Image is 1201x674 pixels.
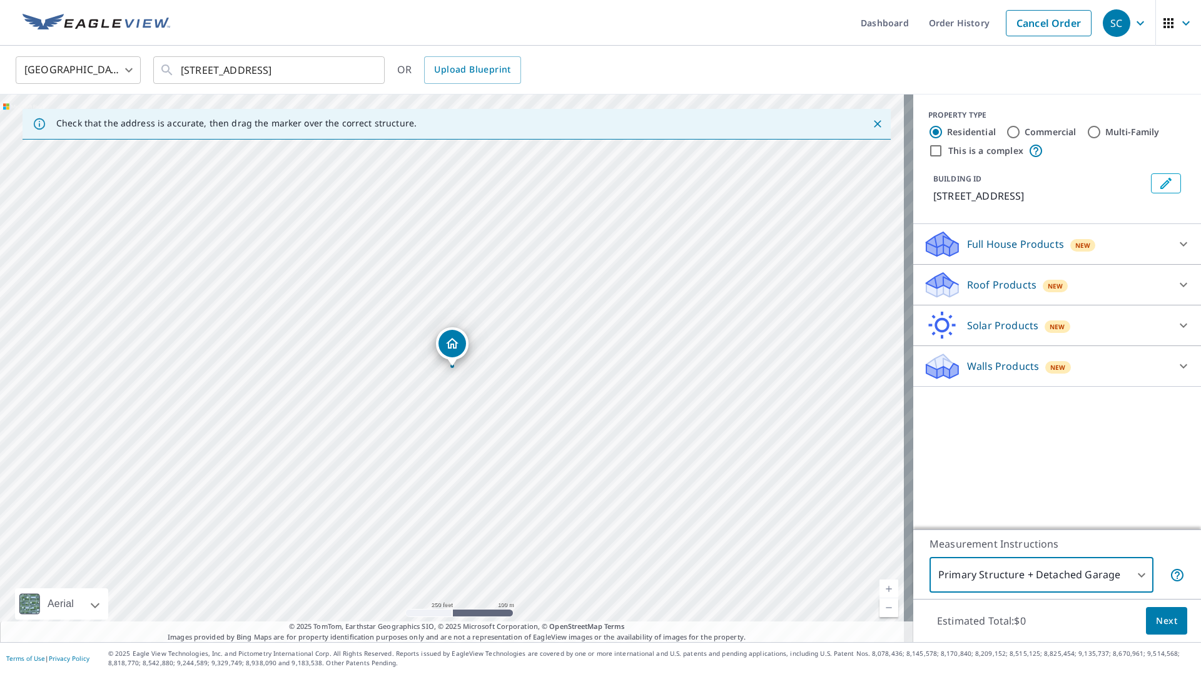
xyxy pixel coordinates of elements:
[56,118,417,129] p: Check that the address is accurate, then drag the marker over the correct structure.
[108,649,1195,668] p: © 2025 Eagle View Technologies, Inc. and Pictometry International Corp. All Rights Reserved. Repo...
[1050,322,1065,332] span: New
[289,621,625,632] span: © 2025 TomTom, Earthstar Geographics SIO, © 2025 Microsoft Corporation, ©
[967,318,1038,333] p: Solar Products
[6,655,89,662] p: |
[967,277,1036,292] p: Roof Products
[16,53,141,88] div: [GEOGRAPHIC_DATA]
[1105,126,1160,138] label: Multi-Family
[44,588,78,620] div: Aerial
[967,359,1039,374] p: Walls Products
[948,145,1023,157] label: This is a complex
[923,310,1191,340] div: Solar ProductsNew
[923,229,1191,259] div: Full House ProductsNew
[879,580,898,598] a: Current Level 17, Zoom In
[49,654,89,663] a: Privacy Policy
[424,56,520,84] a: Upload Blueprint
[1156,613,1177,629] span: Next
[879,598,898,617] a: Current Level 17, Zoom Out
[434,62,510,78] span: Upload Blueprint
[1025,126,1077,138] label: Commercial
[928,110,1186,121] div: PROPERTY TYPE
[1170,568,1185,583] span: Your report will include the primary structure and a detached garage if one exists.
[6,654,45,663] a: Terms of Use
[1048,281,1063,291] span: New
[1075,240,1091,250] span: New
[436,327,469,366] div: Dropped pin, building 1, Residential property, 268 Clearwood Dr League City, TX 77573
[15,588,108,620] div: Aerial
[1151,173,1181,193] button: Edit building 1
[1146,607,1187,635] button: Next
[181,53,359,88] input: Search by address or latitude-longitude
[1050,362,1066,372] span: New
[397,56,521,84] div: OR
[1103,9,1130,37] div: SC
[967,237,1064,252] p: Full House Products
[930,536,1185,551] p: Measurement Instructions
[604,621,625,631] a: Terms
[869,116,886,132] button: Close
[1006,10,1092,36] a: Cancel Order
[933,173,981,184] p: BUILDING ID
[549,621,602,631] a: OpenStreetMap
[930,558,1153,593] div: Primary Structure + Detached Garage
[923,270,1191,300] div: Roof ProductsNew
[947,126,996,138] label: Residential
[927,607,1036,635] p: Estimated Total: $0
[923,351,1191,381] div: Walls ProductsNew
[933,188,1146,203] p: [STREET_ADDRESS]
[23,14,170,33] img: EV Logo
